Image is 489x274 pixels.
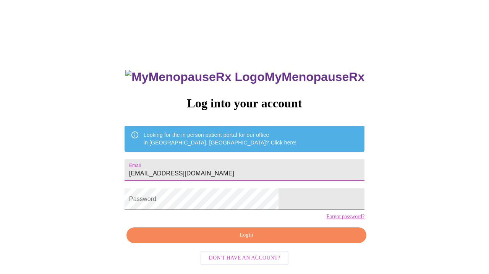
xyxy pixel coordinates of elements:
h3: MyMenopauseRx [125,70,364,84]
a: Click here! [271,139,297,146]
span: Don't have an account? [209,253,280,263]
button: Don't have an account? [201,251,289,266]
a: Forgot password? [326,214,364,220]
button: Login [126,227,366,243]
span: Login [135,230,358,240]
div: Looking for the in person patient portal for our office in [GEOGRAPHIC_DATA], [GEOGRAPHIC_DATA]? [144,128,297,149]
img: MyMenopauseRx Logo [125,70,264,84]
a: Don't have an account? [199,254,291,261]
h3: Log into your account [125,96,364,110]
